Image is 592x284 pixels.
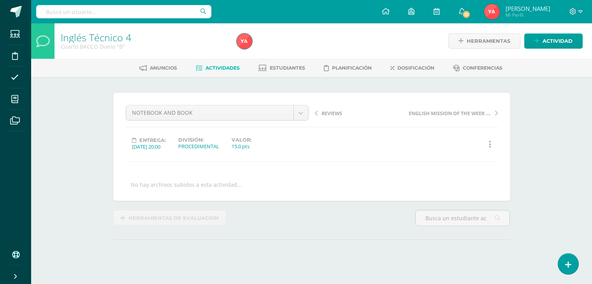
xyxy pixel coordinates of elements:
[36,5,211,18] input: Busca un usuario...
[390,62,434,74] a: Dosificación
[506,12,550,18] span: Mi Perfil
[409,110,491,117] span: ENGLISH MISSION OF THE WEEK #2
[324,62,372,74] a: Planificación
[448,33,520,49] a: Herramientas
[270,65,305,71] span: Estudiantes
[484,4,500,19] img: 1cdec18536d9f5a5b7f2cbf939bcf624.png
[453,62,502,74] a: Conferencias
[132,143,166,150] div: [DATE] 20:00
[321,110,342,117] span: REVIEWS
[462,10,471,19] span: 12
[258,62,305,74] a: Estudiantes
[467,34,510,48] span: Herramientas
[332,65,372,71] span: Planificación
[61,31,131,44] a: Inglés Técnico 4
[61,32,227,43] h1: Inglés Técnico 4
[131,181,242,188] div: No hay archivos subidos a esta actividad...
[232,143,251,150] div: 15.0 pts
[139,62,177,74] a: Anuncios
[178,137,219,143] label: División:
[463,65,502,71] span: Conferencias
[139,137,166,143] span: Entrega:
[416,210,509,226] input: Busca un estudiante aquí...
[506,5,550,12] span: [PERSON_NAME]
[397,65,434,71] span: Dosificación
[315,109,406,117] a: REVIEWS
[206,65,240,71] span: Actividades
[126,105,308,120] a: NOTEBOOK AND BOOK
[128,211,219,225] span: Herramientas de evaluación
[406,109,498,117] a: ENGLISH MISSION OF THE WEEK #2
[543,34,573,48] span: Actividad
[178,143,219,150] div: PROCEDIMENTAL
[132,105,288,120] span: NOTEBOOK AND BOOK
[61,43,227,50] div: Cuarto BACCO Diario 'B'
[232,137,251,143] label: Valor:
[524,33,583,49] a: Actividad
[196,62,240,74] a: Actividades
[150,65,177,71] span: Anuncios
[237,33,252,49] img: 1cdec18536d9f5a5b7f2cbf939bcf624.png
